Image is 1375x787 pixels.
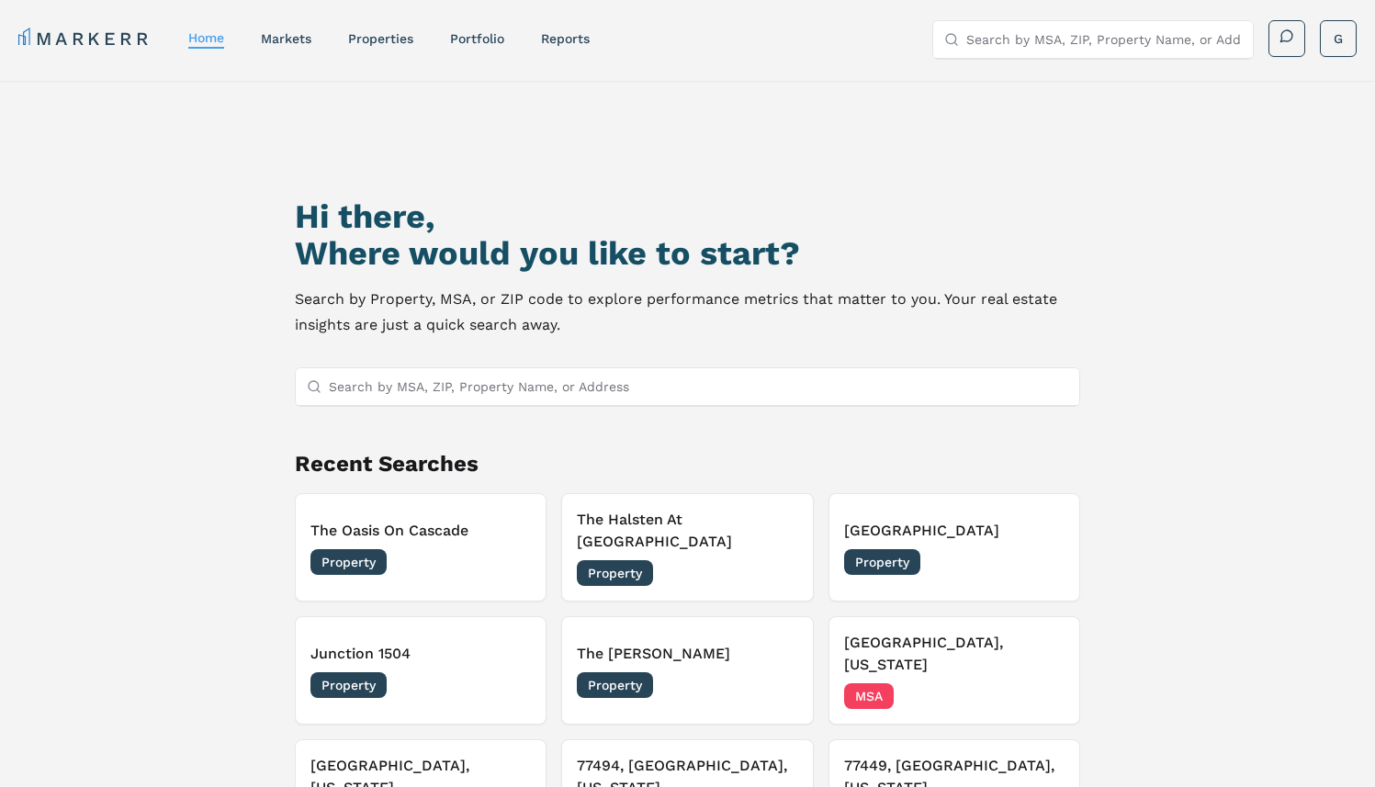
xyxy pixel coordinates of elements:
a: reports [541,31,590,46]
p: Search by Property, MSA, or ZIP code to explore performance metrics that matter to you. Your real... [295,287,1081,338]
h3: [GEOGRAPHIC_DATA] [844,520,1065,542]
button: Remove Parkside At Town Center[GEOGRAPHIC_DATA]Property[DATE] [828,493,1081,601]
span: MSA [844,683,894,709]
h3: The Halsten At [GEOGRAPHIC_DATA] [577,509,798,553]
span: Property [577,672,653,698]
span: G [1334,29,1343,48]
h3: Junction 1504 [310,643,532,665]
h1: Hi there, [295,198,1081,235]
button: G [1320,20,1357,57]
button: Remove Atlanta, Georgia[GEOGRAPHIC_DATA], [US_STATE]MSA[DATE] [828,616,1081,725]
a: Portfolio [450,31,504,46]
span: [DATE] [1023,553,1065,571]
h3: [GEOGRAPHIC_DATA], [US_STATE] [844,632,1065,676]
span: [DATE] [757,564,798,582]
span: Property [577,560,653,586]
input: Search by MSA, ZIP, Property Name, or Address [329,368,1069,405]
span: [DATE] [490,676,531,694]
h2: Recent Searches [295,449,1081,478]
span: Property [310,672,387,698]
span: [DATE] [1023,687,1065,705]
input: Search by MSA, ZIP, Property Name, or Address [966,21,1242,58]
span: [DATE] [757,676,798,694]
span: Property [310,549,387,575]
button: Remove The Halsten At Vinings MountainThe Halsten At [GEOGRAPHIC_DATA]Property[DATE] [561,493,814,601]
h2: Where would you like to start? [295,235,1081,272]
a: MARKERR [18,26,152,51]
a: markets [261,31,311,46]
span: [DATE] [490,553,531,571]
h3: The [PERSON_NAME] [577,643,798,665]
button: Remove The EllisThe [PERSON_NAME]Property[DATE] [561,616,814,725]
a: properties [348,31,413,46]
button: Remove The Oasis On CascadeThe Oasis On CascadeProperty[DATE] [295,493,547,601]
h3: The Oasis On Cascade [310,520,532,542]
span: Property [844,549,920,575]
a: home [188,30,224,45]
button: Remove Junction 1504Junction 1504Property[DATE] [295,616,547,725]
